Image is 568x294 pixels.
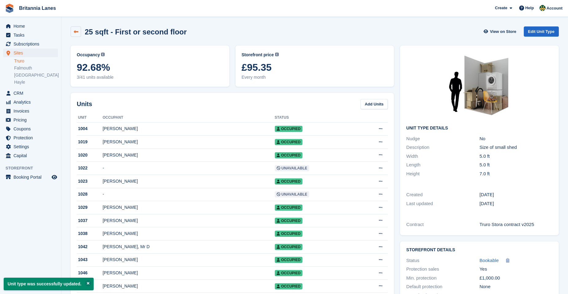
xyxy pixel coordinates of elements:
[101,53,105,56] img: icon-info-grey-7440780725fd019a000dd9b08b2336e03edf1995a4989e88bcd33f0948082b44.svg
[480,283,553,290] div: None
[14,151,50,160] span: Capital
[275,178,302,185] span: Occupied
[480,135,553,142] div: No
[275,231,302,237] span: Occupied
[77,256,103,263] div: 1043
[3,40,58,48] a: menu
[480,258,499,263] span: Bookable
[480,266,553,273] div: Yes
[103,178,274,185] div: [PERSON_NAME]
[14,125,50,133] span: Coupons
[525,5,534,11] span: Help
[406,275,479,282] div: Min. protection
[275,244,302,250] span: Occupied
[406,170,479,177] div: Height
[77,125,103,132] div: 1004
[406,266,479,273] div: Protection sales
[14,22,50,30] span: Home
[77,178,103,185] div: 1023
[480,170,553,177] div: 7.0 ft
[3,107,58,115] a: menu
[4,278,94,290] p: Unit type was successfully updated.
[406,221,479,228] div: Contract
[14,107,50,115] span: Invoices
[103,270,274,276] div: [PERSON_NAME]
[480,221,553,228] div: Truro Stora contract v2025
[275,257,302,263] span: Occupied
[103,283,274,289] div: [PERSON_NAME]
[3,98,58,106] a: menu
[103,113,274,123] th: Occupant
[495,5,507,11] span: Create
[103,162,274,175] td: -
[103,152,274,158] div: [PERSON_NAME]
[3,173,58,181] a: menu
[77,217,103,224] div: 1037
[275,152,302,158] span: Occupied
[77,62,223,73] span: 92.68%
[275,113,357,123] th: Status
[406,135,479,142] div: Nudge
[3,49,58,57] a: menu
[490,29,516,35] span: View on Store
[77,139,103,145] div: 1019
[103,125,274,132] div: [PERSON_NAME]
[77,204,103,211] div: 1029
[480,153,553,160] div: 5.0 ft
[483,26,519,37] a: View on Store
[103,256,274,263] div: [PERSON_NAME]
[547,5,562,11] span: Account
[3,22,58,30] a: menu
[3,133,58,142] a: menu
[77,270,103,276] div: 1046
[77,52,100,58] span: Occupancy
[480,200,553,207] div: [DATE]
[406,200,479,207] div: Last updated
[77,244,103,250] div: 1042
[14,173,50,181] span: Booking Portal
[275,218,302,224] span: Occupied
[3,142,58,151] a: menu
[14,133,50,142] span: Protection
[14,98,50,106] span: Analytics
[3,116,58,124] a: menu
[524,26,559,37] a: Edit Unit Type
[275,205,302,211] span: Occupied
[275,191,309,197] span: Unavailable
[6,165,61,171] span: Storefront
[406,144,479,151] div: Description
[77,74,223,81] span: 3/41 units available
[14,49,50,57] span: Sites
[14,89,50,97] span: CRM
[77,230,103,237] div: 1038
[3,151,58,160] a: menu
[77,191,103,197] div: 1028
[406,126,553,131] h2: Unit Type details
[14,79,58,85] a: Hayle
[14,116,50,124] span: Pricing
[406,248,553,252] h2: Storefront Details
[103,139,274,145] div: [PERSON_NAME]
[103,204,274,211] div: [PERSON_NAME]
[77,152,103,158] div: 1020
[406,161,479,169] div: Length
[103,244,274,250] div: [PERSON_NAME], Mr D
[480,275,553,282] div: £1,000.00
[14,72,58,78] a: [GEOGRAPHIC_DATA]
[539,5,546,11] img: Sarah Lane
[103,217,274,224] div: [PERSON_NAME]
[242,74,388,81] span: Every month
[77,165,103,171] div: 1022
[77,99,92,109] h2: Units
[3,125,58,133] a: menu
[51,173,58,181] a: Preview store
[103,230,274,237] div: [PERSON_NAME]
[3,31,58,39] a: menu
[14,142,50,151] span: Settings
[434,52,526,121] img: 25-sqft-unit.jpg
[480,144,553,151] div: Size of small shed
[360,99,388,109] a: Add Units
[406,191,479,198] div: Created
[480,257,499,264] a: Bookable
[17,3,58,13] a: Britannia Lanes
